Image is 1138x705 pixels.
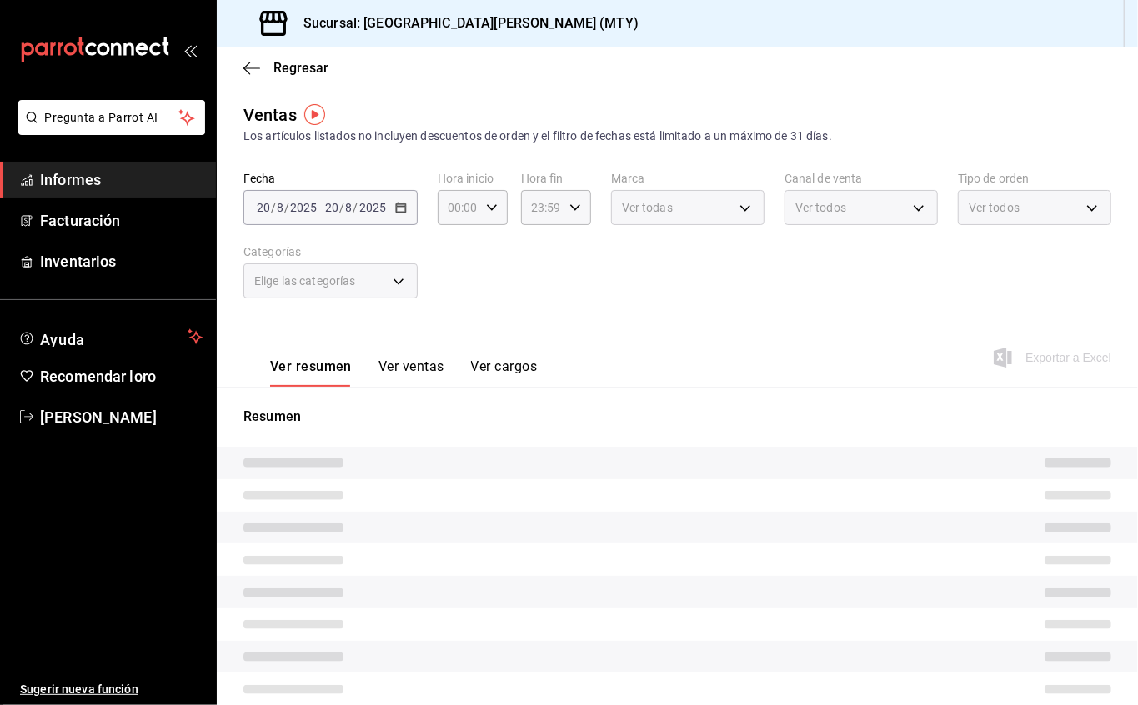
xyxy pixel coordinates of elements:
button: Ver cargos [471,358,538,387]
label: Marca [611,173,765,185]
input: ---- [358,201,387,214]
font: [PERSON_NAME] [40,408,157,426]
span: / [353,201,358,214]
label: Hora fin [521,173,591,185]
img: Marcador de información sobre herramientas [304,104,325,125]
input: -- [345,201,353,214]
font: Facturación [40,212,120,229]
span: Ver todos [969,199,1020,216]
label: Hora inicio [438,173,508,185]
label: Fecha [243,173,418,185]
font: Pregunta a Parrot AI [45,111,158,124]
span: Ver todas [622,199,673,216]
span: Regresar [273,60,328,76]
span: / [284,201,289,214]
input: -- [324,201,339,214]
h3: Sucursal: [GEOGRAPHIC_DATA][PERSON_NAME] (MTY) [290,13,639,33]
div: Ventas [243,102,297,127]
a: Pregunta a Parrot AI [12,121,205,138]
button: Ver ventas [378,358,444,387]
span: Elige las categorías [254,272,356,289]
button: Ver resumen [270,358,352,387]
button: Pregunta a Parrot AI [18,100,205,135]
span: / [271,201,276,214]
button: abrir_cajón_menú [183,43,197,57]
font: Informes [40,171,101,188]
p: Resumen [243,407,1111,427]
div: Los artículos listados no incluyen descuentos de orden y el filtro de fechas está limitado a un m... [243,127,1111,145]
input: -- [276,201,284,214]
font: Recomendar loro [40,367,156,385]
button: Regresar [243,60,328,76]
span: Ver todos [795,199,846,216]
font: Ayuda [40,331,85,348]
input: ---- [289,201,318,214]
font: Inventarios [40,252,116,270]
font: Sugerir nueva función [20,682,138,696]
div: navigation tabs [270,358,537,387]
label: Tipo de orden [958,173,1111,185]
label: Canal de venta [785,173,938,185]
input: -- [256,201,271,214]
span: - [319,201,323,214]
label: Categorías [243,247,418,258]
span: / [339,201,344,214]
